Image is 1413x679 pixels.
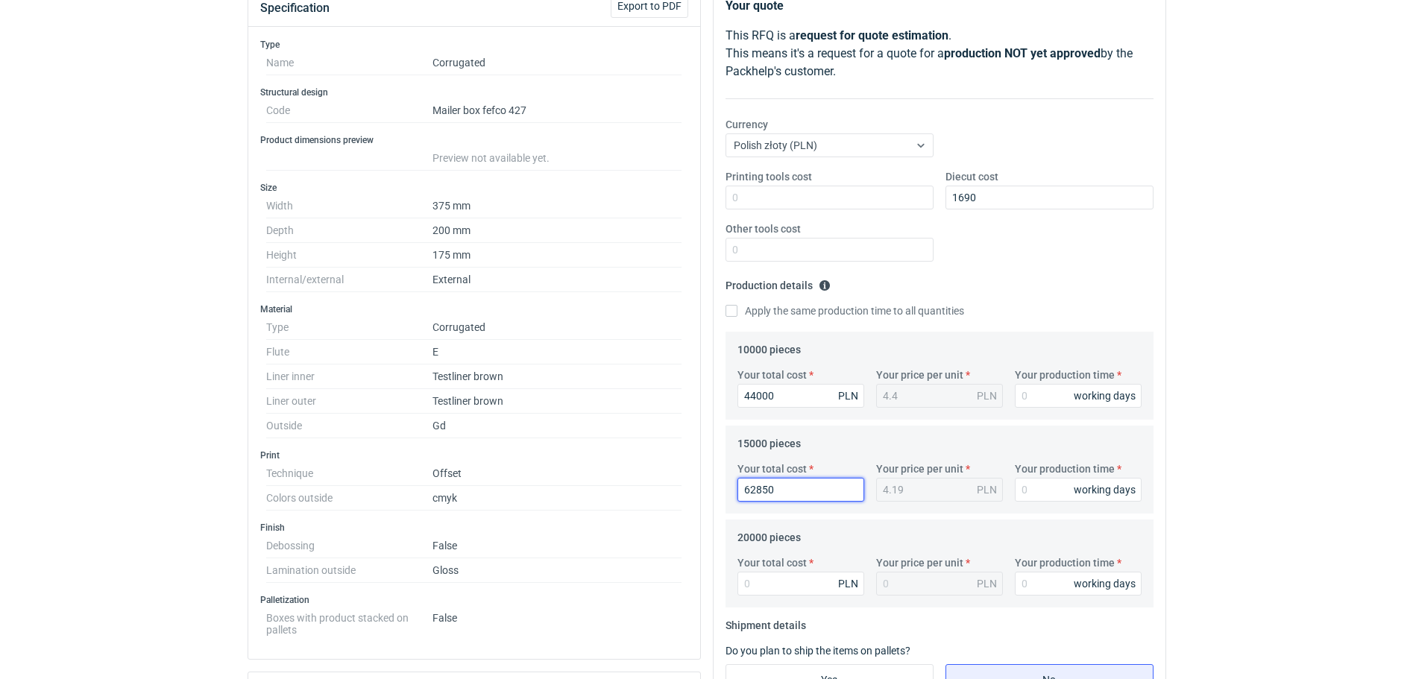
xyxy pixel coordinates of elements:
[432,340,682,364] dd: E
[726,238,934,262] input: 0
[432,194,682,218] dd: 375 mm
[432,414,682,438] dd: Gd
[876,367,963,382] label: Your price per unit
[266,558,432,583] dt: Lamination outside
[266,218,432,243] dt: Depth
[726,169,812,184] label: Printing tools cost
[726,186,934,209] input: 0
[876,461,963,476] label: Your price per unit
[266,534,432,558] dt: Debossing
[432,51,682,75] dd: Corrugated
[977,482,997,497] div: PLN
[734,139,817,151] span: Polish złoty (PLN)
[266,194,432,218] dt: Width
[266,389,432,414] dt: Liner outer
[737,525,801,543] legend: 20000 pieces
[432,243,682,268] dd: 175 mm
[944,46,1101,60] strong: production NOT yet approved
[726,221,801,236] label: Other tools cost
[432,268,682,292] dd: External
[1015,555,1115,570] label: Your production time
[1015,384,1142,408] input: 0
[432,389,682,414] dd: Testliner brown
[977,576,997,591] div: PLN
[737,367,807,382] label: Your total cost
[1015,478,1142,502] input: 0
[260,449,688,461] h3: Print
[945,169,998,184] label: Diecut cost
[260,182,688,194] h3: Size
[737,555,807,570] label: Your total cost
[432,98,682,123] dd: Mailer box fefco 427
[432,364,682,389] dd: Testliner brown
[432,606,682,636] dd: False
[737,338,801,356] legend: 10000 pieces
[737,432,801,449] legend: 15000 pieces
[266,606,432,636] dt: Boxes with product stacked on pallets
[260,522,688,534] h3: Finish
[726,645,910,657] label: Do you plan to ship the items on pallets?
[266,486,432,511] dt: Colors outside
[1074,576,1136,591] div: working days
[726,303,964,318] label: Apply the same production time to all quantities
[726,274,831,291] legend: Production details
[1015,572,1142,596] input: 0
[1015,461,1115,476] label: Your production time
[432,461,682,486] dd: Offset
[266,268,432,292] dt: Internal/external
[1074,482,1136,497] div: working days
[260,594,688,606] h3: Palletization
[266,340,432,364] dt: Flute
[737,478,864,502] input: 0
[737,384,864,408] input: 0
[726,613,806,631] legend: Shipment details
[876,555,963,570] label: Your price per unit
[260,39,688,51] h3: Type
[266,98,432,123] dt: Code
[260,134,688,146] h3: Product dimensions preview
[260,303,688,315] h3: Material
[266,315,432,340] dt: Type
[260,86,688,98] h3: Structural design
[838,388,858,403] div: PLN
[1074,388,1136,403] div: working days
[737,572,864,596] input: 0
[977,388,997,403] div: PLN
[945,186,1154,209] input: 0
[266,364,432,389] dt: Liner inner
[726,117,768,132] label: Currency
[432,152,550,164] span: Preview not available yet.
[1015,367,1115,382] label: Your production time
[796,28,948,42] strong: request for quote estimation
[432,486,682,511] dd: cmyk
[266,461,432,486] dt: Technique
[266,51,432,75] dt: Name
[266,243,432,268] dt: Height
[838,576,858,591] div: PLN
[726,27,1154,80] p: This RFQ is a . This means it's a request for a quote for a by the Packhelp's customer.
[266,414,432,438] dt: Outside
[432,534,682,558] dd: False
[432,218,682,243] dd: 200 mm
[617,1,682,11] span: Export to PDF
[737,461,807,476] label: Your total cost
[432,315,682,340] dd: Corrugated
[432,558,682,583] dd: Gloss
